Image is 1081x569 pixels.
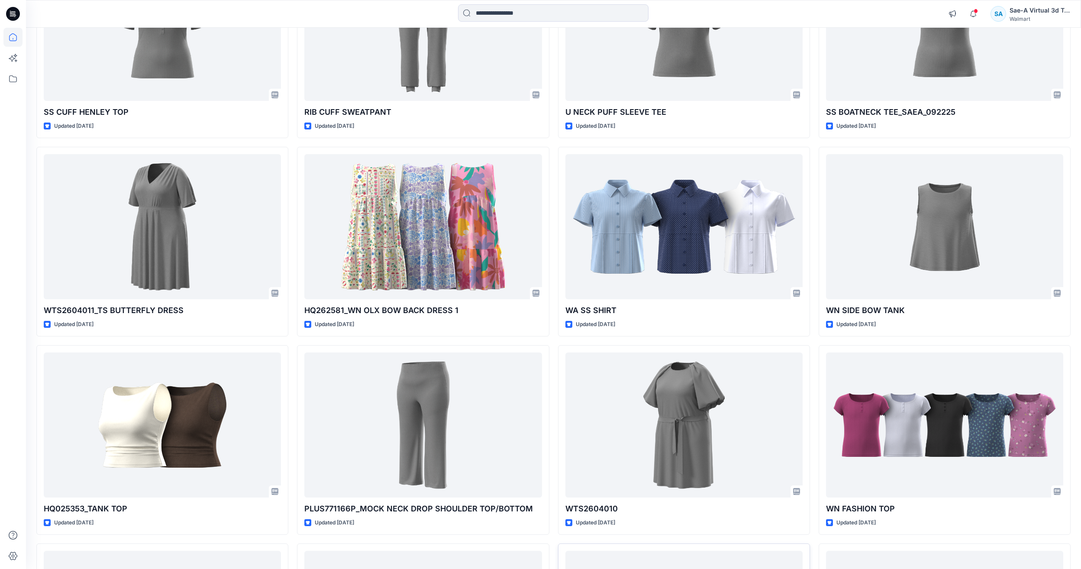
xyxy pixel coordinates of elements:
[565,106,803,118] p: U NECK PUFF SLEEVE TEE
[315,518,354,527] p: Updated [DATE]
[54,122,94,131] p: Updated [DATE]
[565,352,803,498] a: WTS2604010
[826,503,1063,515] p: WN FASHION TOP
[44,352,281,498] a: HQ025353_TANK TOP
[1010,5,1070,16] div: Sae-A Virtual 3d Team
[54,320,94,329] p: Updated [DATE]
[836,320,876,329] p: Updated [DATE]
[54,518,94,527] p: Updated [DATE]
[836,122,876,131] p: Updated [DATE]
[315,320,354,329] p: Updated [DATE]
[826,106,1063,118] p: SS BOATNECK TEE_SAEA_092225
[44,154,281,299] a: WTS2604011_TS BUTTERFLY DRESS
[44,503,281,515] p: HQ025353_TANK TOP
[565,154,803,299] a: WA SS SHIRT
[576,122,615,131] p: Updated [DATE]
[576,518,615,527] p: Updated [DATE]
[826,304,1063,317] p: WN SIDE BOW TANK
[304,154,542,299] a: HQ262581_WN OLX BOW BACK DRESS 1
[304,106,542,118] p: RIB CUFF SWEATPANT
[44,106,281,118] p: SS CUFF HENLEY TOP
[1010,16,1070,22] div: Walmart
[315,122,354,131] p: Updated [DATE]
[991,6,1006,22] div: SA
[576,320,615,329] p: Updated [DATE]
[836,518,876,527] p: Updated [DATE]
[304,352,542,498] a: PLUS771166P_MOCK NECK DROP SHOULDER TOP/BOTTOM
[826,154,1063,299] a: WN SIDE BOW TANK
[565,503,803,515] p: WTS2604010
[565,304,803,317] p: WA SS SHIRT
[826,352,1063,498] a: WN FASHION TOP
[304,304,542,317] p: HQ262581_WN OLX BOW BACK DRESS 1
[304,503,542,515] p: PLUS771166P_MOCK NECK DROP SHOULDER TOP/BOTTOM
[44,304,281,317] p: WTS2604011_TS BUTTERFLY DRESS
